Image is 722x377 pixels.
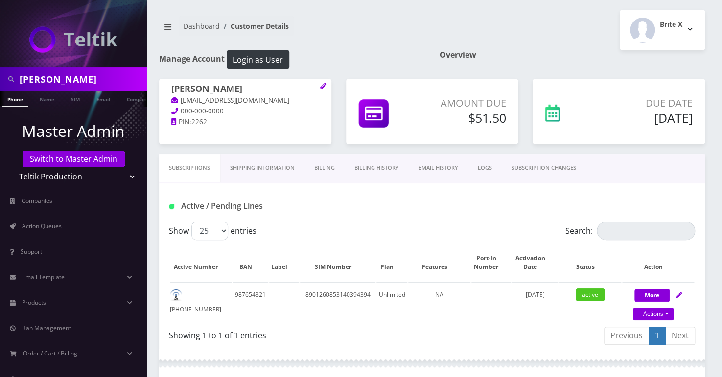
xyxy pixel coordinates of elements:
[300,282,375,322] td: 8901260853140394394
[269,244,299,281] th: Label: activate to sort column ascending
[300,244,375,281] th: SIM Number: activate to sort column ascending
[426,96,506,111] p: Amount Due
[525,290,544,299] span: [DATE]
[468,154,502,182] a: LOGS
[170,282,232,322] td: [PHONE_NUMBER]
[599,96,693,111] p: Due Date
[22,273,65,281] span: Email Template
[559,244,621,281] th: Status: activate to sort column ascending
[35,91,59,106] a: Name
[565,222,695,240] label: Search:
[620,10,705,50] button: Brite X
[169,201,334,211] h1: Active / Pending Lines
[66,91,85,106] a: SIM
[92,91,115,106] a: Email
[426,111,506,125] h5: $51.50
[171,84,319,95] h1: [PERSON_NAME]
[191,117,207,126] span: 2262
[408,282,470,322] td: NA
[21,247,42,256] span: Support
[159,50,425,69] h1: Manage Account
[191,222,228,240] select: Showentries
[159,16,425,44] nav: breadcrumb
[345,154,409,182] a: Billing History
[220,154,304,182] a: Shipping Information
[22,222,62,230] span: Action Queues
[233,282,268,322] td: 987654321
[169,326,425,341] div: Showing 1 to 1 of 1 entries
[2,91,28,107] a: Phone
[660,21,682,29] h2: Brite X
[408,244,470,281] th: Features: activate to sort column ascending
[597,222,695,240] input: Search:
[622,244,694,281] th: Action: activate to sort column ascending
[227,50,289,69] button: Login as User
[599,111,693,125] h5: [DATE]
[225,53,289,64] a: Login as User
[576,288,605,301] span: active
[633,308,674,320] a: Actions
[159,154,220,182] a: Subscriptions
[502,154,586,182] a: SUBSCRIPTION CHANGES
[376,244,408,281] th: Plan: activate to sort column ascending
[22,197,52,205] span: Companies
[169,204,174,209] img: Active / Pending Lines
[409,154,468,182] a: EMAIL HISTORY
[184,22,220,31] a: Dashboard
[29,26,117,53] img: Teltik Production
[170,289,182,301] img: default.png
[171,96,289,106] a: [EMAIL_ADDRESS][DOMAIN_NAME]
[233,244,268,281] th: BAN: activate to sort column ascending
[471,244,511,281] th: Port-In Number: activate to sort column ascending
[23,349,77,357] span: Order / Cart / Billing
[665,327,695,345] a: Next
[512,244,559,281] th: Activation Date: activate to sort column ascending
[171,117,191,127] a: PIN:
[181,107,224,115] span: 000-000-0000
[376,282,408,322] td: Unlimited
[169,222,256,240] label: Show entries
[440,50,705,60] h1: Overview
[649,327,666,345] a: 1
[22,324,71,332] span: Ban Management
[22,298,46,307] span: Products
[23,151,125,167] a: Switch to Master Admin
[634,289,670,302] button: More
[220,21,289,31] li: Customer Details
[20,70,144,89] input: Search in Company
[170,244,232,281] th: Active Number: activate to sort column ascending
[604,327,649,345] a: Previous
[122,91,155,106] a: Company
[304,154,345,182] a: Billing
